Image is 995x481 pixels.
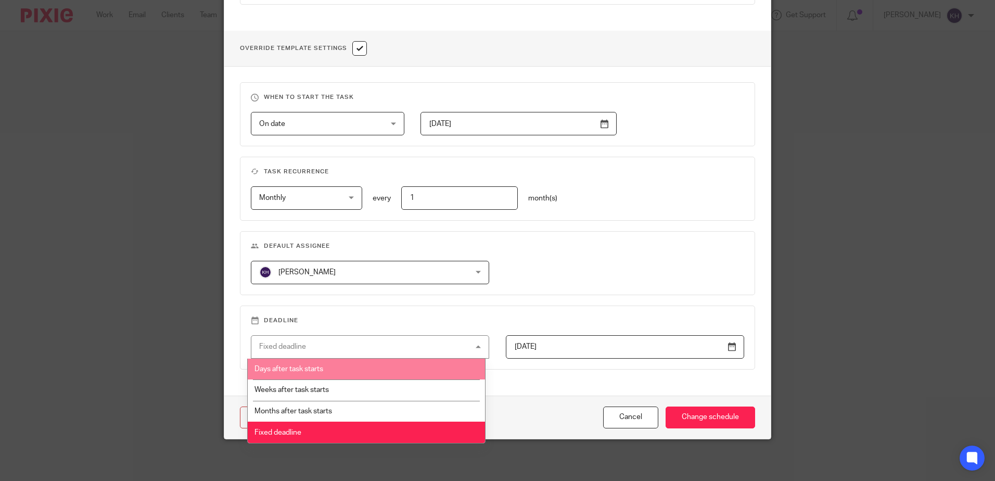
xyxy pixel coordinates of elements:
[254,365,323,373] span: Days after task starts
[254,386,329,394] span: Weeks after task starts
[259,120,285,128] span: On date
[373,193,391,204] p: every
[251,242,744,250] h3: Default assignee
[240,41,367,56] h1: Override Template Settings
[240,407,327,429] a: Cancel schedule
[254,429,301,436] span: Fixed deadline
[254,408,332,415] span: Months after task starts
[251,317,744,325] h3: Deadline
[603,407,658,429] button: Cancel
[420,112,617,135] input: Use the arrow keys to pick a date
[251,93,744,102] h3: When to start the task
[251,168,744,176] h3: Task recurrence
[259,343,306,350] div: Fixed deadline
[259,194,286,201] span: Monthly
[528,195,557,202] span: month(s)
[259,266,272,279] img: svg%3E
[278,269,336,276] span: [PERSON_NAME]
[666,407,755,429] input: Change schedule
